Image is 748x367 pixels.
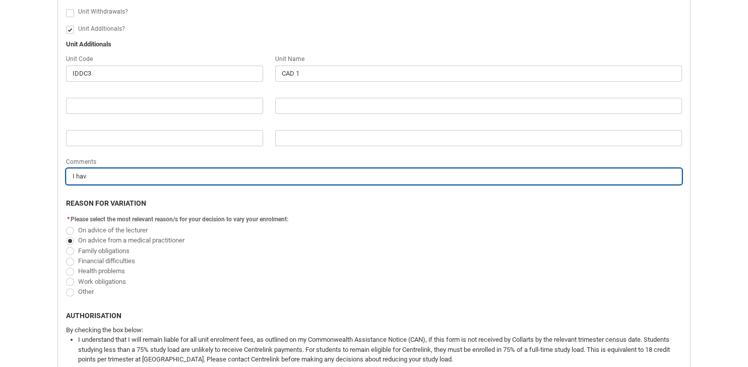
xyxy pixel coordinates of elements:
span: Unit Code [66,55,93,63]
li: I understand that I will remain liable for all unit enrolment fees, as outlined on my Commonwealt... [78,335,682,364]
p: By checking the box below: [66,325,682,335]
span: Other [78,288,94,295]
span: Unit Withdrawals? [78,8,128,15]
span: On advice from a medical practitioner [78,236,184,244]
span: Financial difficulties [78,257,135,265]
span: Unit Additionals? [78,25,125,32]
span: Please select the most relevant reason/s for your decision to vary your enrolment: [71,216,288,223]
span: Unit Name [275,55,304,63]
b: Unit Additionals [66,40,111,48]
b: AUTHORISATION [66,312,121,320]
span: Health problems [78,267,125,275]
span: Comments [66,158,96,165]
b: REASON FOR VARIATION [66,199,146,207]
abbr: required [67,216,70,223]
span: On advice of the lecturer [78,226,148,234]
span: Work obligations [78,278,126,285]
span: Family obligations [78,247,130,255]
